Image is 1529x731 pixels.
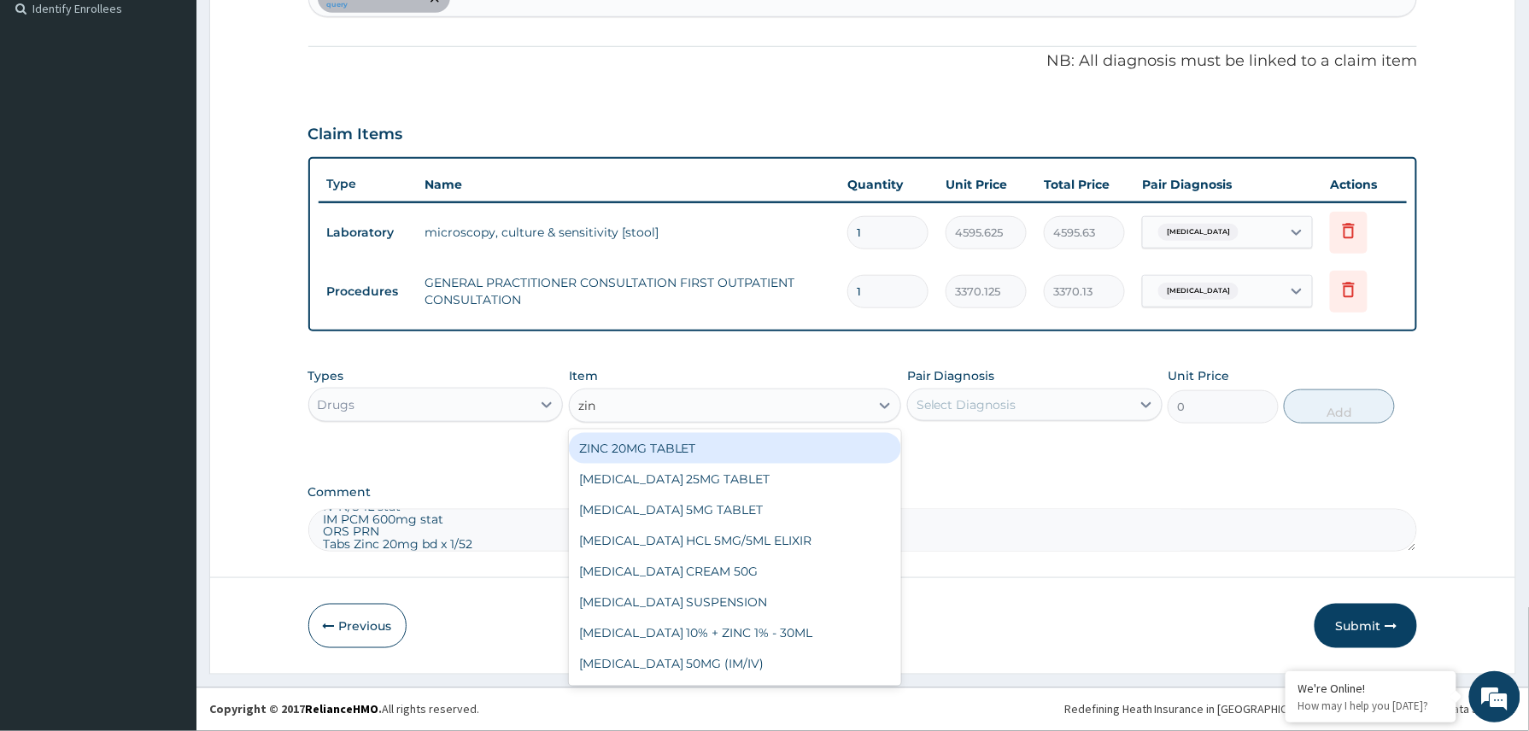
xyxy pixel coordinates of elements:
label: Types [308,369,344,383]
div: [MEDICAL_DATA] CREAM 50G [569,556,902,587]
a: RelianceHMO [305,702,378,717]
td: GENERAL PRACTITIONER CONSULTATION FIRST OUTPATIENT CONSULTATION [417,266,840,317]
button: Previous [308,604,407,648]
img: d_794563401_company_1708531726252_794563401 [32,85,69,128]
footer: All rights reserved. [196,687,1529,731]
div: [MEDICAL_DATA] SUSPENSION [569,587,902,617]
strong: Copyright © 2017 . [209,702,382,717]
td: Procedures [319,276,417,307]
div: [MEDICAL_DATA] 50MG (IM/IV) [569,648,902,679]
div: [MEDICAL_DATA] HCL 5MG/5ML ELIXIR [569,525,902,556]
th: Pair Diagnosis [1134,167,1321,202]
th: Type [319,168,417,200]
th: Name [417,167,840,202]
p: NB: All diagnosis must be linked to a claim item [308,50,1418,73]
div: Select Diagnosis [917,396,1016,413]
div: Chat with us now [89,96,287,118]
label: Unit Price [1168,367,1229,384]
p: How may I help you today? [1298,699,1444,713]
textarea: Type your message and hit 'Enter' [9,466,325,526]
label: Comment [308,485,1418,500]
td: microscopy, culture & sensitivity [stool] [417,215,840,249]
span: We're online! [99,215,236,388]
div: ZINC 20MG TABLET [569,433,902,464]
div: Minimize live chat window [280,9,321,50]
label: Item [569,367,598,384]
button: Add [1284,389,1395,424]
span: [MEDICAL_DATA] [1158,283,1239,300]
th: Actions [1321,167,1407,202]
div: [MEDICAL_DATA] 10% + ZINC 1% - 30ML [569,617,902,648]
th: Total Price [1035,167,1134,202]
div: [MEDICAL_DATA] 25MG TABLET [569,464,902,494]
th: Quantity [839,167,937,202]
button: Submit [1315,604,1417,648]
h3: Claim Items [308,126,403,144]
th: Unit Price [937,167,1035,202]
div: [MEDICAL_DATA] 5MG TABLET [569,494,902,525]
div: [MEDICAL_DATA] + ZINC [569,679,902,710]
div: We're Online! [1298,681,1444,696]
div: Drugs [318,396,355,413]
td: Laboratory [319,217,417,249]
label: Pair Diagnosis [907,367,995,384]
small: query [327,1,419,9]
span: [MEDICAL_DATA] [1158,224,1239,241]
div: Redefining Heath Insurance in [GEOGRAPHIC_DATA] using Telemedicine and Data Science! [1064,701,1516,718]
